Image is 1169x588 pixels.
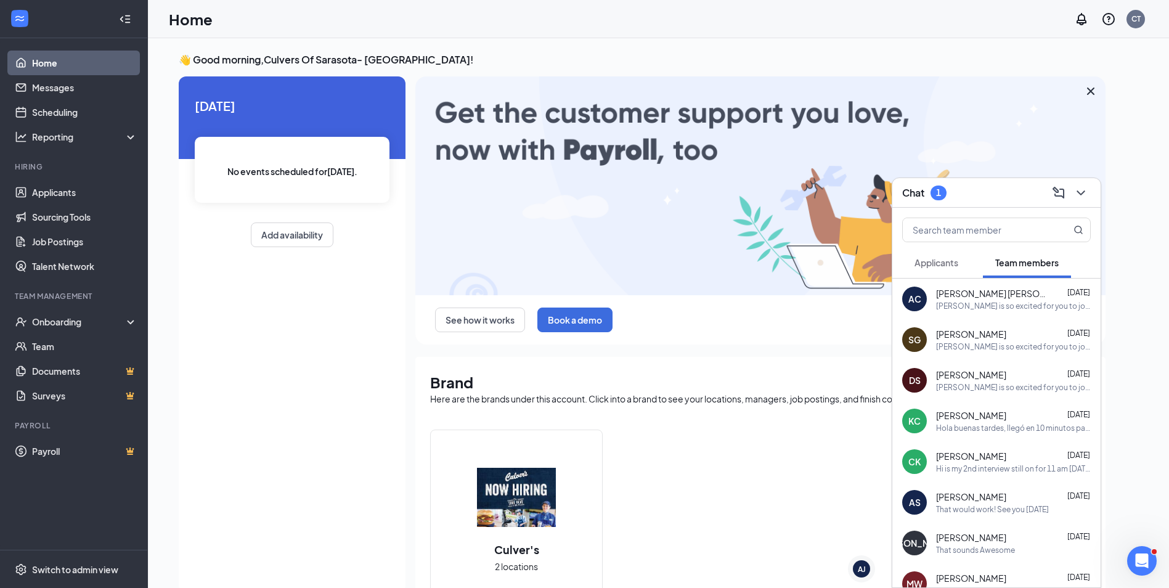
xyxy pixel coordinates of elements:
span: [DATE] [1067,288,1090,297]
span: [PERSON_NAME] [936,531,1006,544]
span: [DATE] [1067,491,1090,500]
a: Scheduling [32,100,137,125]
span: [PERSON_NAME] [936,328,1006,340]
svg: Analysis [15,131,27,143]
span: Team members [995,257,1059,268]
svg: Collapse [119,13,131,25]
span: [DATE] [1067,573,1090,582]
span: [PERSON_NAME] [936,369,1006,381]
div: Payroll [15,420,135,431]
svg: WorkstreamLogo [14,12,26,25]
button: ChevronDown [1071,183,1091,203]
img: Culver's [477,458,556,537]
a: Talent Network [32,254,137,279]
div: That would work! See you [DATE] [936,504,1049,515]
div: Hi is my 2nd interview still on for 11 am [DATE]? [936,463,1091,474]
h1: Brand [430,372,1091,393]
div: DS [909,374,921,386]
button: Book a demo [537,308,613,332]
a: Sourcing Tools [32,205,137,229]
div: CT [1131,14,1141,24]
svg: Cross [1083,84,1098,99]
div: Hiring [15,161,135,172]
a: SurveysCrown [32,383,137,408]
div: AJ [858,564,866,574]
svg: ChevronDown [1073,186,1088,200]
h3: Chat [902,186,924,200]
h1: Home [169,9,213,30]
span: Applicants [914,257,958,268]
svg: Settings [15,563,27,576]
span: [PERSON_NAME] [936,491,1006,503]
span: [PERSON_NAME] [936,572,1006,584]
span: No events scheduled for [DATE] . [227,165,357,178]
span: [DATE] [195,96,389,115]
div: [PERSON_NAME] is so excited for you to join our team! Do you know anyone else who might be intere... [936,382,1091,393]
span: [PERSON_NAME] [936,450,1006,462]
span: [DATE] [1067,329,1090,338]
svg: MagnifyingGlass [1073,225,1083,235]
button: Add availability [251,223,333,247]
a: Job Postings [32,229,137,254]
span: [DATE] [1067,410,1090,419]
img: payroll-large.gif [415,76,1106,295]
svg: ComposeMessage [1051,186,1066,200]
div: Reporting [32,131,138,143]
div: KC [908,415,921,427]
svg: UserCheck [15,316,27,328]
span: [PERSON_NAME] [PERSON_NAME] [936,287,1047,300]
div: [PERSON_NAME] is so excited for you to join our team! Do you know anyone else who might be intere... [936,301,1091,311]
div: Here are the brands under this account. Click into a brand to see your locations, managers, job p... [430,393,1091,405]
span: [DATE] [1067,532,1090,541]
div: AS [909,496,921,508]
span: 2 locations [495,560,538,573]
div: Team Management [15,291,135,301]
div: AC [908,293,921,305]
svg: QuestionInfo [1101,12,1116,27]
div: 1 [936,187,941,198]
div: Onboarding [32,316,127,328]
div: That sounds Awesome [936,545,1015,555]
div: SG [908,333,921,346]
span: [PERSON_NAME] [936,409,1006,422]
a: PayrollCrown [32,439,137,463]
a: Messages [32,75,137,100]
input: Search team member [903,218,1049,242]
a: Team [32,334,137,359]
h3: 👋 Good morning, Culvers Of Sarasota- [GEOGRAPHIC_DATA] ! [179,53,1106,67]
div: [PERSON_NAME] [879,537,950,549]
div: [PERSON_NAME] is so excited for you to join our team! Do you know anyone else who might be intere... [936,341,1091,352]
a: DocumentsCrown [32,359,137,383]
a: Home [32,51,137,75]
a: Applicants [32,180,137,205]
h2: Culver's [482,542,552,557]
iframe: Intercom live chat [1127,546,1157,576]
span: [DATE] [1067,369,1090,378]
svg: Notifications [1074,12,1089,27]
div: CK [908,455,921,468]
span: [DATE] [1067,451,1090,460]
div: Hola buenas tardes, llegó en 10 minutos para la entrevista soy [PERSON_NAME] [936,423,1091,433]
div: Switch to admin view [32,563,118,576]
button: See how it works [435,308,525,332]
button: ComposeMessage [1049,183,1069,203]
